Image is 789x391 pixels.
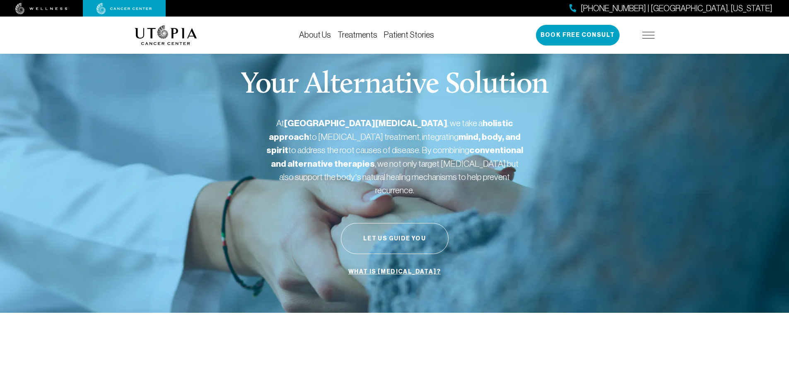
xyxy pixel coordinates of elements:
img: logo [135,25,197,45]
img: cancer center [97,3,152,14]
a: Treatments [338,30,377,39]
a: About Us [299,30,331,39]
strong: [GEOGRAPHIC_DATA][MEDICAL_DATA] [284,118,447,129]
button: Let Us Guide You [341,223,449,254]
strong: holistic approach [269,118,513,142]
a: [PHONE_NUMBER] | [GEOGRAPHIC_DATA], [US_STATE] [569,2,772,14]
img: wellness [15,3,68,14]
img: icon-hamburger [642,32,655,38]
a: Patient Stories [384,30,434,39]
strong: conventional and alternative therapies [271,145,523,169]
a: What is [MEDICAL_DATA]? [346,264,443,280]
p: Your Alternative Solution [241,70,548,100]
button: Book Free Consult [536,25,620,46]
span: [PHONE_NUMBER] | [GEOGRAPHIC_DATA], [US_STATE] [581,2,772,14]
p: At , we take a to [MEDICAL_DATA] treatment, integrating to address the root causes of disease. By... [266,117,523,197]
